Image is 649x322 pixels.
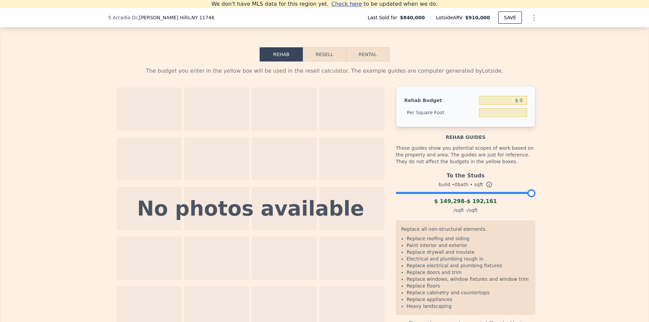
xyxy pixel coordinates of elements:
[407,289,530,296] li: Replace cabinetry and countertops
[407,262,530,269] li: Replace electrical and plumbing fixtures
[434,198,464,204] span: $ 149,298
[396,127,535,141] div: Rehab guides
[407,276,530,282] li: Replace windows, window fixtures and window trim
[407,242,530,249] li: Paint interior and exterior
[401,226,530,235] div: Replace all non-structural elements.
[137,198,364,219] div: No photos available
[396,180,535,189] div: build • 0 bath • sqft
[396,141,535,169] div: These guides show you potential scopes of work based on the property and area. The guides are jus...
[407,269,530,276] li: Replace doors and trim
[108,14,138,21] span: 5 Arcadia Dr
[303,47,346,61] button: Resell
[190,15,214,20] span: , NY 11746
[400,14,425,21] span: $840,000
[396,197,535,205] div: -
[465,15,490,20] span: $910,000
[407,255,530,262] li: Electrical and plumbing rough in
[368,14,400,21] span: Last Sold for
[407,249,530,255] li: Replace drywall and insulate
[346,47,389,61] button: Rental
[396,169,535,180] div: To the Studs
[407,303,530,309] li: Heavy landscaping
[260,47,303,61] button: Rehab
[407,282,530,289] li: Replace floors
[404,106,476,119] div: Per Square Foot
[114,67,535,75] div: The budget you enter in the yellow box will be used in the resell calculator. The example guides ...
[467,198,497,204] span: $ 192,161
[436,14,465,21] span: Lotside ARV
[396,205,535,215] div: /sqft - /sqft
[331,1,362,7] span: Check here
[138,14,214,21] span: , [PERSON_NAME] Hills
[498,11,522,24] button: SAVE
[527,11,541,24] button: Show Options
[407,235,530,242] li: Replace roofing and siding
[407,296,530,303] li: Replace appliances
[404,94,476,106] div: Rehab Budget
